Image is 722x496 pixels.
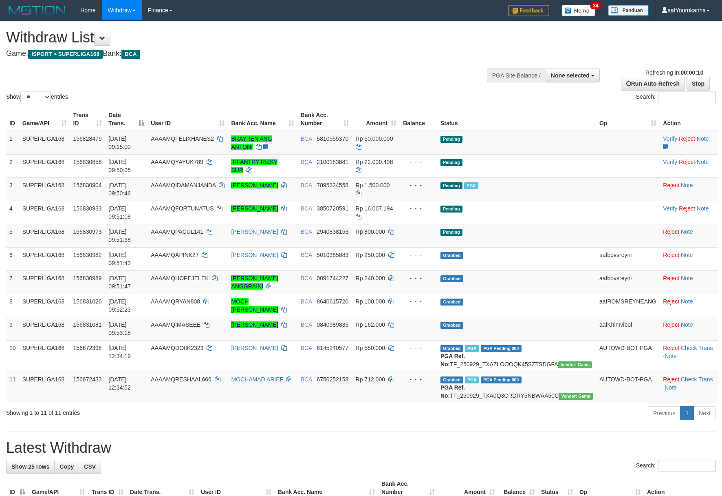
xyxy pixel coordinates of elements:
span: BCA [301,228,312,235]
span: 156830989 [73,275,102,281]
td: 4 [6,201,19,224]
td: SUPERLIGA168 [19,317,70,340]
div: - - - [403,274,434,282]
a: Reject [663,228,679,235]
a: Reject [679,159,695,165]
span: Rp 50.000.000 [356,135,393,142]
td: SUPERLIGA168 [19,247,70,270]
div: - - - [403,181,434,189]
span: CSV [84,463,96,470]
img: Feedback.jpg [508,5,549,16]
th: Bank Acc. Name: activate to sort column ascending [228,108,297,131]
span: 156830982 [73,252,102,258]
td: SUPERLIGA168 [19,177,70,201]
a: [PERSON_NAME] [231,205,278,212]
span: Copy 3850720591 to clipboard [317,205,348,212]
span: 156672433 [73,376,102,383]
a: MOCH [PERSON_NAME] [231,298,278,313]
span: Show 25 rows [11,463,49,470]
span: Grabbed [440,275,463,282]
span: Rp 22.000.408 [356,159,393,165]
td: · [660,247,718,270]
span: BCA [301,376,312,383]
span: AAAAMQPACUL141 [151,228,203,235]
a: [PERSON_NAME] [231,182,278,188]
span: AAAAMQDOIIK2323 [151,345,203,351]
a: Note [697,135,709,142]
span: Copy 5010385883 to clipboard [317,252,348,258]
span: BCA [121,50,140,59]
td: · [660,294,718,317]
span: Marked by aafsoycanthlai [465,345,479,352]
a: Check Trans [681,376,713,383]
span: Rp 162.000 [356,321,385,328]
td: 2 [6,154,19,177]
td: 1 [6,131,19,155]
a: Verify [663,135,677,142]
span: [DATE] 09:50:46 [108,182,131,197]
span: Marked by aafsoycanthlai [465,376,479,383]
div: - - - [403,158,434,166]
td: SUPERLIGA168 [19,201,70,224]
input: Search: [658,91,716,103]
a: Reject [663,252,679,258]
span: [DATE] 09:51:08 [108,205,131,220]
th: Trans ID: activate to sort column ascending [70,108,106,131]
div: - - - [403,297,434,306]
a: Run Auto-Refresh [621,77,685,91]
td: 8 [6,294,19,317]
td: TF_250929_TXA0Q3CRDRY5NBWAA50C [437,372,596,403]
a: [PERSON_NAME] [231,228,278,235]
span: 156831081 [73,321,102,328]
th: Op: activate to sort column ascending [596,108,660,131]
span: [DATE] 09:50:05 [108,159,131,173]
span: PGA Pending [481,376,522,383]
td: 11 [6,372,19,403]
span: Pending [440,206,462,213]
span: Copy 7895324558 to clipboard [317,182,348,188]
label: Show entries [6,91,68,103]
a: [PERSON_NAME] [231,252,278,258]
td: 7 [6,270,19,294]
a: Stop [687,77,710,91]
span: Pending [440,229,462,236]
div: - - - [403,375,434,383]
a: MOCHAMAD ARIEF [231,376,283,383]
span: Rp 100.000 [356,298,385,305]
span: [DATE] 09:51:38 [108,228,131,243]
span: 34 [590,2,601,9]
span: Copy 2940838153 to clipboard [317,228,348,235]
span: [DATE] 09:51:47 [108,275,131,290]
th: Action [660,108,718,131]
span: BCA [301,135,312,142]
a: [PERSON_NAME] [231,345,278,351]
span: Copy 0840989836 to clipboard [317,321,348,328]
div: - - - [403,204,434,213]
a: Note [681,298,693,305]
button: None selected [546,69,600,82]
span: 156831026 [73,298,102,305]
span: Rp 1.500.000 [356,182,390,188]
span: [DATE] 12:34:19 [108,345,131,359]
span: [DATE] 09:53:18 [108,321,131,336]
div: PGA Site Balance / [487,69,546,82]
a: Verify [663,205,677,212]
span: 156830973 [73,228,102,235]
span: BCA [301,205,312,212]
span: BCA [301,345,312,351]
td: AUTOWD-BOT-PGA [596,372,660,403]
td: · · [660,372,718,403]
td: · [660,224,718,247]
span: BCA [301,298,312,305]
span: BCA [301,321,312,328]
select: Showentries [20,91,51,103]
th: Balance [400,108,437,131]
td: 5 [6,224,19,247]
a: Reject [663,182,679,188]
span: None selected [551,72,590,79]
a: Note [697,159,709,165]
span: AAAAMQHOPEJELEK [151,275,209,281]
b: PGA Ref. No: [440,384,465,399]
td: AUTOWD-BOT-PGA [596,340,660,372]
span: BCA [301,159,312,165]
